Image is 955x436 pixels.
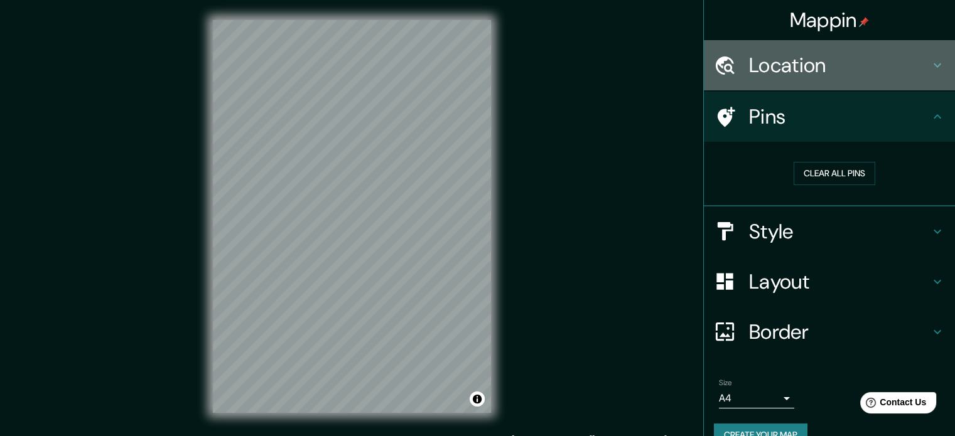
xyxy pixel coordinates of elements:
[704,206,955,257] div: Style
[749,319,930,344] h4: Border
[719,377,732,388] label: Size
[704,40,955,90] div: Location
[213,20,491,413] canvas: Map
[749,219,930,244] h4: Style
[794,162,875,185] button: Clear all pins
[704,92,955,142] div: Pins
[749,53,930,78] h4: Location
[470,391,485,407] button: Toggle attribution
[719,388,794,408] div: A4
[704,307,955,357] div: Border
[704,257,955,307] div: Layout
[790,8,870,33] h4: Mappin
[843,387,941,422] iframe: Help widget launcher
[749,269,930,294] h4: Layout
[749,104,930,129] h4: Pins
[859,17,869,27] img: pin-icon.png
